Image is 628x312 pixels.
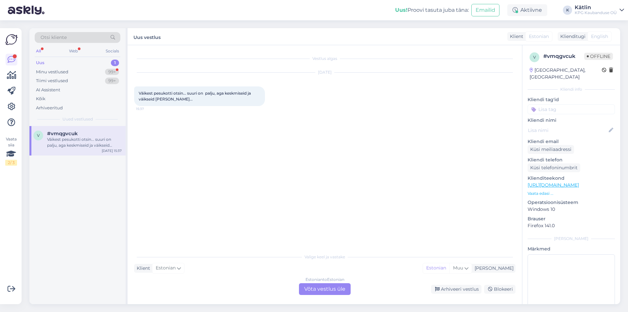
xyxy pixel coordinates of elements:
[472,265,514,272] div: [PERSON_NAME]
[134,265,150,272] div: Klient
[134,254,515,260] div: Valige keel ja vastake
[575,10,617,15] div: KPG Kaubanduse OÜ
[575,5,617,10] div: Kätlin
[528,117,615,124] p: Kliendi nimi
[528,145,574,154] div: Küsi meiliaadressi
[305,277,344,283] div: Estonian to Estonian
[37,133,40,138] span: v
[36,87,60,93] div: AI Assistent
[528,206,615,213] p: Windows 10
[563,6,572,15] div: K
[530,67,602,81] div: [GEOGRAPHIC_DATA], [GEOGRAPHIC_DATA]
[528,86,615,92] div: Kliendi info
[139,91,252,101] span: Väikest pesukotti otsin... suuri on palju, aga keskmiseid ja väikseid [PERSON_NAME]...
[528,215,615,222] p: Brauser
[528,182,579,188] a: [URL][DOMAIN_NAME]
[528,246,615,252] p: Märkmed
[528,156,615,163] p: Kliendi telefon
[528,163,580,172] div: Küsi telefoninumbrit
[5,33,18,46] img: Askly Logo
[36,96,45,102] div: Kõik
[47,137,122,148] div: Väikest pesukotti otsin... suuri on palju, aga keskmiseid ja väikseid [PERSON_NAME]...
[528,222,615,229] p: Firefox 141.0
[62,116,93,122] span: Uued vestlused
[528,138,615,145] p: Kliendi email
[558,33,585,40] div: Klienditugi
[484,285,515,294] div: Blokeeri
[528,96,615,103] p: Kliendi tag'id
[36,69,68,75] div: Minu vestlused
[533,55,536,60] span: v
[5,136,17,166] div: Vaata siia
[5,160,17,166] div: 2 / 3
[584,53,613,60] span: Offline
[47,131,78,137] span: #vmqgvcuk
[299,283,351,295] div: Võta vestlus üle
[111,60,119,66] div: 1
[36,78,68,84] div: Tiimi vestlused
[575,5,624,15] a: KätlinKPG Kaubanduse OÜ
[395,6,469,14] div: Proovi tasuta juba täna:
[102,148,122,153] div: [DATE] 15:37
[528,191,615,196] p: Vaata edasi ...
[133,32,161,41] label: Uus vestlus
[104,47,120,55] div: Socials
[507,33,523,40] div: Klient
[471,4,499,16] button: Emailid
[35,47,42,55] div: All
[395,7,408,13] b: Uus!
[528,104,615,114] input: Lisa tag
[529,33,549,40] span: Estonian
[528,127,607,134] input: Lisa nimi
[423,263,449,273] div: Estonian
[528,175,615,182] p: Klienditeekond
[431,285,481,294] div: Arhiveeri vestlus
[591,33,608,40] span: English
[105,78,119,84] div: 99+
[528,199,615,206] p: Operatsioonisüsteem
[105,69,119,75] div: 99+
[543,52,584,60] div: # vmqgvcuk
[134,56,515,62] div: Vestlus algas
[136,106,161,111] span: 15:37
[68,47,79,55] div: Web
[156,265,176,272] span: Estonian
[41,34,67,41] span: Otsi kliente
[36,105,63,111] div: Arhiveeritud
[36,60,44,66] div: Uus
[507,4,547,16] div: Aktiivne
[134,69,515,75] div: [DATE]
[453,265,463,271] span: Muu
[528,236,615,242] div: [PERSON_NAME]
